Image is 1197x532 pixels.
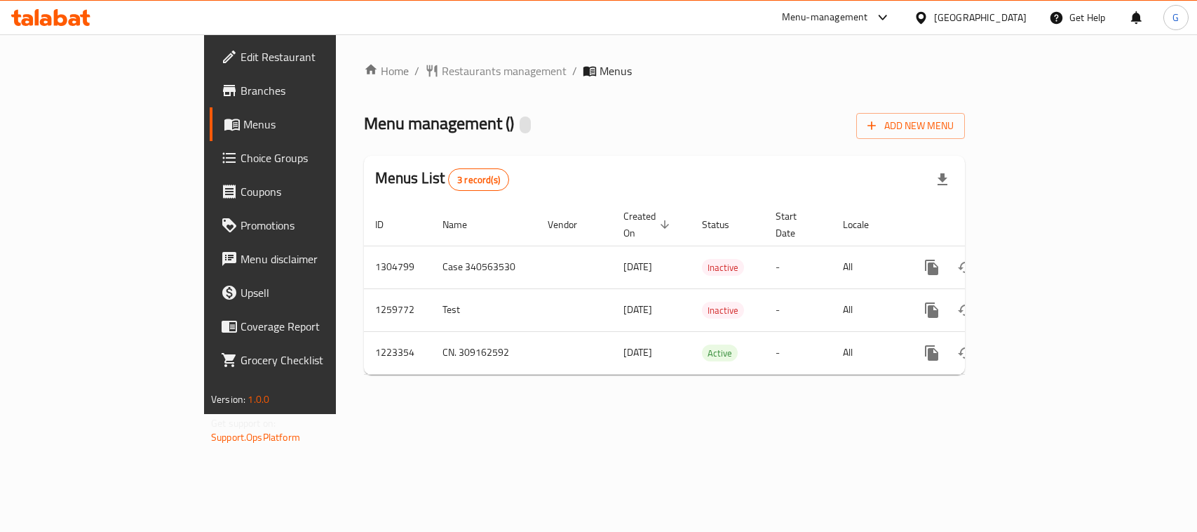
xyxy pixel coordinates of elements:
[210,141,404,175] a: Choice Groups
[364,107,514,139] span: Menu management ( )
[243,116,393,133] span: Menus
[431,246,536,288] td: Case 340563530
[431,288,536,331] td: Test
[211,390,245,408] span: Version:
[832,246,904,288] td: All
[926,163,959,197] div: Export file
[949,336,982,370] button: Change Status
[764,288,832,331] td: -
[241,183,393,200] span: Coupons
[442,216,485,233] span: Name
[600,62,632,79] span: Menus
[702,302,744,319] span: Inactive
[364,204,1061,375] table: enhanced table
[623,300,652,319] span: [DATE]
[241,217,393,234] span: Promotions
[210,242,404,276] a: Menu disclaimer
[832,331,904,374] td: All
[904,204,1061,246] th: Actions
[210,310,404,343] a: Coverage Report
[375,168,509,191] h2: Menus List
[764,246,832,288] td: -
[241,48,393,65] span: Edit Restaurant
[915,293,949,327] button: more
[623,208,674,241] span: Created On
[764,331,832,374] td: -
[448,168,509,191] div: Total records count
[210,276,404,310] a: Upsell
[949,251,982,284] button: Change Status
[210,74,404,107] a: Branches
[934,10,1027,25] div: [GEOGRAPHIC_DATA]
[867,117,954,135] span: Add New Menu
[623,343,652,361] span: [DATE]
[241,149,393,166] span: Choice Groups
[1172,10,1179,25] span: G
[241,352,393,368] span: Grocery Checklist
[211,414,276,432] span: Get support on:
[915,336,949,370] button: more
[702,345,738,361] div: Active
[241,318,393,335] span: Coverage Report
[449,173,508,187] span: 3 record(s)
[375,216,402,233] span: ID
[241,251,393,267] span: Menu disclaimer
[702,345,738,361] span: Active
[241,82,393,99] span: Branches
[431,331,536,374] td: CN. 309162592
[210,107,404,141] a: Menus
[915,251,949,284] button: more
[210,343,404,377] a: Grocery Checklist
[364,62,965,79] nav: breadcrumb
[702,260,744,276] span: Inactive
[548,216,595,233] span: Vendor
[949,293,982,327] button: Change Status
[425,62,567,79] a: Restaurants management
[210,208,404,242] a: Promotions
[414,62,419,79] li: /
[211,428,300,446] a: Support.OpsPlatform
[248,390,269,408] span: 1.0.0
[442,62,567,79] span: Restaurants management
[702,216,748,233] span: Status
[832,288,904,331] td: All
[782,9,868,26] div: Menu-management
[843,216,887,233] span: Locale
[856,113,965,139] button: Add New Menu
[210,40,404,74] a: Edit Restaurant
[623,258,652,276] span: [DATE]
[241,284,393,301] span: Upsell
[702,259,744,276] div: Inactive
[776,208,815,241] span: Start Date
[210,175,404,208] a: Coupons
[572,62,577,79] li: /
